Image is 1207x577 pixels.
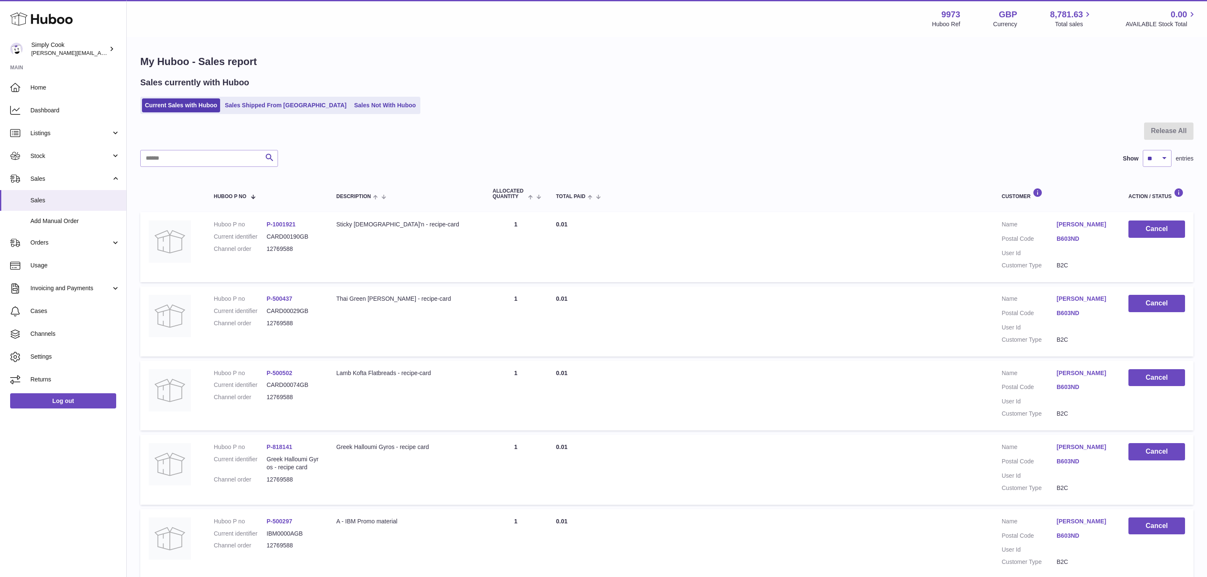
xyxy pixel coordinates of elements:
[149,443,191,485] img: no-photo.jpg
[1057,220,1112,229] a: [PERSON_NAME]
[1002,484,1057,492] dt: Customer Type
[1123,155,1139,163] label: Show
[556,370,567,376] span: 0.01
[30,353,120,361] span: Settings
[1057,443,1112,451] a: [PERSON_NAME]
[267,233,319,241] dd: CARD00190GB
[556,518,567,525] span: 0.01
[267,370,292,376] a: P-500502
[1128,443,1185,460] button: Cancel
[1002,397,1057,406] dt: User Id
[10,43,23,55] img: emma@simplycook.com
[31,49,169,56] span: [PERSON_NAME][EMAIL_ADDRESS][DOMAIN_NAME]
[267,381,319,389] dd: CARD00074GB
[31,41,107,57] div: Simply Cook
[267,530,319,538] dd: IBM0000AGB
[214,517,267,525] dt: Huboo P no
[10,393,116,408] a: Log out
[493,188,526,199] span: ALLOCATED Quantity
[214,233,267,241] dt: Current identifier
[336,220,476,229] div: Sticky [DEMOGRAPHIC_DATA]'n - recipe-card
[149,517,191,560] img: no-photo.jpg
[1050,9,1083,20] span: 8,781.63
[267,455,319,471] dd: Greek Halloumi Gyros - recipe card
[1002,249,1057,257] dt: User Id
[214,476,267,484] dt: Channel order
[1002,472,1057,480] dt: User Id
[1057,295,1112,303] a: [PERSON_NAME]
[1002,517,1057,528] dt: Name
[1176,155,1193,163] span: entries
[932,20,960,28] div: Huboo Ref
[1002,383,1057,393] dt: Postal Code
[214,319,267,327] dt: Channel order
[267,542,319,550] dd: 12769588
[1002,369,1057,379] dt: Name
[1057,261,1112,269] dd: B2C
[214,455,267,471] dt: Current identifier
[484,212,548,282] td: 1
[1128,220,1185,238] button: Cancel
[214,393,267,401] dt: Channel order
[941,9,960,20] strong: 9973
[556,194,586,199] span: Total paid
[1002,235,1057,245] dt: Postal Code
[1002,558,1057,566] dt: Customer Type
[1057,517,1112,525] a: [PERSON_NAME]
[484,435,548,505] td: 1
[30,129,111,137] span: Listings
[336,369,476,377] div: Lamb Kofta Flatbreads - recipe-card
[30,84,120,92] span: Home
[214,369,267,377] dt: Huboo P no
[556,221,567,228] span: 0.01
[1002,188,1112,199] div: Customer
[1002,336,1057,344] dt: Customer Type
[993,20,1017,28] div: Currency
[149,369,191,411] img: no-photo.jpg
[1002,295,1057,305] dt: Name
[1057,410,1112,418] dd: B2C
[30,196,120,204] span: Sales
[30,330,120,338] span: Channels
[30,307,120,315] span: Cases
[336,194,371,199] span: Description
[336,443,476,451] div: Greek Halloumi Gyros - recipe card
[556,295,567,302] span: 0.01
[1050,9,1093,28] a: 8,781.63 Total sales
[1002,443,1057,453] dt: Name
[30,284,111,292] span: Invoicing and Payments
[1002,324,1057,332] dt: User Id
[267,393,319,401] dd: 12769588
[214,295,267,303] dt: Huboo P no
[214,307,267,315] dt: Current identifier
[214,381,267,389] dt: Current identifier
[214,220,267,229] dt: Huboo P no
[214,443,267,451] dt: Huboo P no
[222,98,349,112] a: Sales Shipped From [GEOGRAPHIC_DATA]
[1057,558,1112,566] dd: B2C
[336,517,476,525] div: A - IBM Promo material
[1002,457,1057,468] dt: Postal Code
[1002,532,1057,542] dt: Postal Code
[30,175,111,183] span: Sales
[351,98,419,112] a: Sales Not With Huboo
[30,376,120,384] span: Returns
[214,194,246,199] span: Huboo P no
[1057,336,1112,344] dd: B2C
[267,307,319,315] dd: CARD00029GB
[30,217,120,225] span: Add Manual Order
[1057,532,1112,540] a: B603ND
[1002,410,1057,418] dt: Customer Type
[1171,9,1187,20] span: 0.00
[1057,369,1112,377] a: [PERSON_NAME]
[149,220,191,263] img: no-photo.jpg
[1057,484,1112,492] dd: B2C
[267,319,319,327] dd: 12769588
[30,106,120,114] span: Dashboard
[142,98,220,112] a: Current Sales with Huboo
[149,295,191,337] img: no-photo.jpg
[1125,9,1197,28] a: 0.00 AVAILABLE Stock Total
[214,542,267,550] dt: Channel order
[214,530,267,538] dt: Current identifier
[267,518,292,525] a: P-500297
